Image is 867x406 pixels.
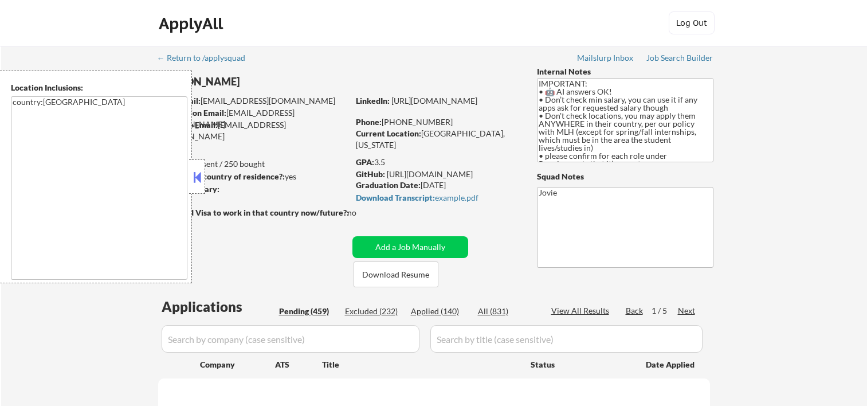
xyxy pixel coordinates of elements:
div: Company [200,359,275,370]
a: [URL][DOMAIN_NAME] [387,169,473,179]
input: Search by title (case sensitive) [430,325,703,353]
strong: Will need Visa to work in that country now/future?: [158,208,349,217]
div: [EMAIL_ADDRESS][DOMAIN_NAME] [159,95,348,107]
input: Search by company (case sensitive) [162,325,419,353]
div: Title [322,359,520,370]
div: no [347,207,380,218]
button: Download Resume [354,261,438,287]
div: [PERSON_NAME] [158,75,394,89]
div: Squad Notes [537,171,713,182]
div: Job Search Builder [646,54,713,62]
div: yes [158,171,345,182]
strong: Phone: [356,117,382,127]
div: Status [531,354,629,374]
div: Excluded (232) [345,306,402,317]
div: [EMAIL_ADDRESS][DOMAIN_NAME] [158,119,348,142]
strong: LinkedIn: [356,96,390,106]
div: ← Return to /applysquad [157,54,256,62]
div: [DATE] [356,179,518,191]
div: View All Results [551,305,613,317]
div: 140 sent / 250 bought [158,158,348,170]
strong: Can work in country of residence?: [158,171,285,181]
a: [URL][DOMAIN_NAME] [391,96,477,106]
a: Download Transcript:example.pdf [356,193,515,205]
strong: Graduation Date: [356,180,421,190]
a: ← Return to /applysquad [157,53,256,65]
div: Applied (140) [411,306,468,317]
div: Date Applied [646,359,696,370]
div: [EMAIL_ADDRESS][DOMAIN_NAME] [159,107,348,130]
button: Log Out [669,11,715,34]
div: ApplyAll [159,14,226,33]
div: [GEOGRAPHIC_DATA], [US_STATE] [356,128,518,150]
div: Mailslurp Inbox [577,54,634,62]
strong: GitHub: [356,169,385,179]
div: Applications [162,300,275,314]
a: Mailslurp Inbox [577,53,634,65]
button: Add a Job Manually [352,236,468,258]
strong: Current Location: [356,128,421,138]
strong: GPA: [356,157,374,167]
div: 1 / 5 [652,305,678,317]
div: ATS [275,359,322,370]
div: Next [678,305,696,317]
div: Back [626,305,644,317]
div: [PHONE_NUMBER] [356,116,518,128]
a: Job Search Builder [646,53,713,65]
div: Pending (459) [279,306,336,317]
div: example.pdf [356,194,515,202]
div: Internal Notes [537,66,713,77]
div: All (831) [478,306,535,317]
strong: Download Transcript: [356,193,435,202]
div: 3.5 [356,157,520,168]
div: Location Inclusions: [11,82,187,93]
